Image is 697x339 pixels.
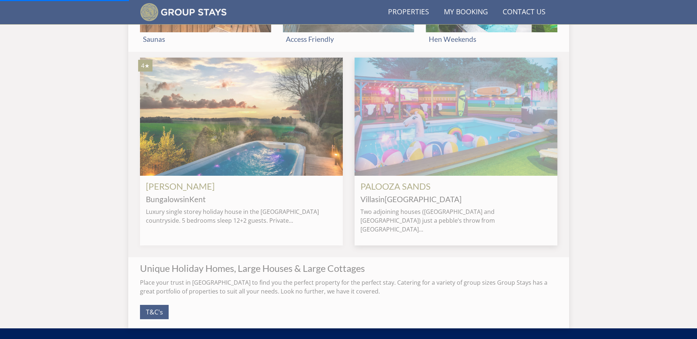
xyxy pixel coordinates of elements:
[146,207,337,225] p: Luxury single storey holiday house in the [GEOGRAPHIC_DATA] countryside. 5 bedrooms sleep 12+2 gu...
[429,35,554,43] h3: Hen Weekends
[500,4,549,21] a: Contact Us
[360,181,431,192] a: PALOOZA SANDS
[355,58,557,176] img: Palooza-sands-cornwall-group-accommodation-by-the-sea-sleeps-24.original.JPG
[140,58,343,176] a: 4★
[143,35,268,43] h3: Saunas
[286,35,411,43] h3: Access Friendly
[140,263,557,273] h2: Unique Holiday Homes, Large Houses & Large Cottages
[360,207,552,234] p: Two adjoining houses ([GEOGRAPHIC_DATA] and [GEOGRAPHIC_DATA]) just a pebble’s throw from [GEOGRA...
[360,195,552,204] h4: in
[146,194,183,204] a: Bungalows
[146,181,215,192] a: [PERSON_NAME]
[140,3,227,21] img: Group Stays
[146,195,337,204] h4: in
[360,194,378,204] a: Villas
[140,278,557,296] p: Place your trust in [GEOGRAPHIC_DATA] to find you the perfect property for the perfect stay. Cate...
[141,62,150,70] span: BELLUS has a 4 star rating under the Quality in Tourism Scheme
[189,194,206,204] a: Kent
[140,58,343,176] img: Bellus-kent-large-group-holiday-home-sleeps-13.original.jpg
[385,4,432,21] a: Properties
[441,4,491,21] a: My Booking
[140,305,169,319] a: T&C's
[385,194,461,204] a: [GEOGRAPHIC_DATA]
